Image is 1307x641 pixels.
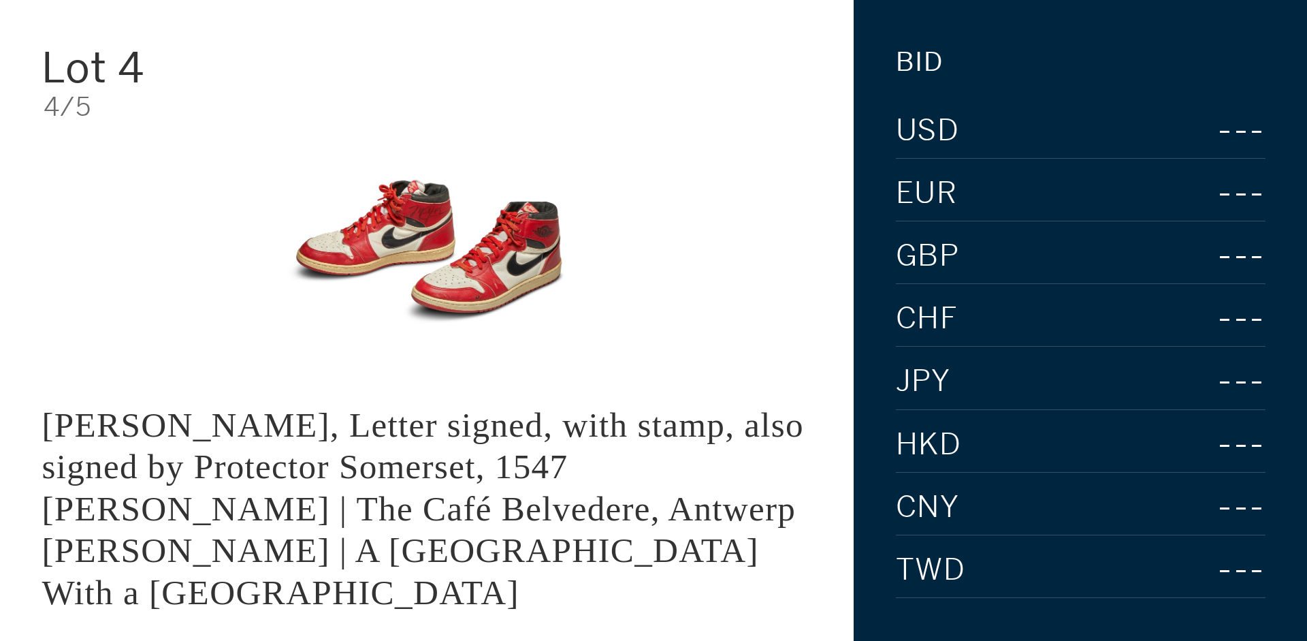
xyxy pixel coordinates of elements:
span: USD [896,116,960,146]
div: 4/5 [44,94,812,120]
div: --- [1134,110,1265,151]
img: King Edward VI, Letter signed, with stamp, also signed by Protector Somerset, 1547 LOUIS VAN ENGE... [261,141,592,362]
span: EUR [896,178,958,208]
span: CNY [896,493,960,522]
div: --- [1187,298,1265,339]
span: HKD [896,430,962,460]
div: [PERSON_NAME], Letter signed, with stamp, also signed by Protector Somerset, 1547 [PERSON_NAME] |... [42,405,804,612]
div: --- [1174,486,1265,528]
div: --- [1180,172,1265,214]
div: Bid [896,49,943,75]
span: TWD [896,555,966,585]
span: GBP [896,241,960,271]
div: --- [1184,235,1265,277]
span: CHF [896,304,958,334]
div: --- [1128,360,1265,402]
div: --- [1152,549,1265,591]
div: Lot 4 [42,47,298,89]
span: JPY [896,366,951,396]
div: --- [1166,424,1265,465]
